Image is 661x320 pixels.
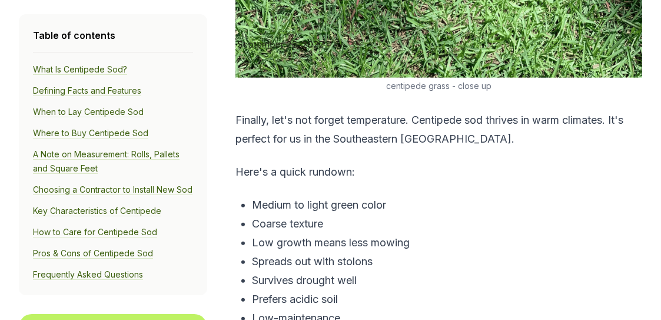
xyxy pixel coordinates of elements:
[33,184,192,195] a: Choosing a Contractor to Install New Sod
[252,290,642,309] p: Prefers acidic soil
[33,128,148,138] a: Where to Buy Centipede Sod
[33,248,153,259] a: Pros & Cons of Centipede Sod
[235,111,642,149] p: Finally, let's not forget temperature. Centipede sod thrives in warm climates. It's perfect for u...
[33,269,143,280] a: Frequently Asked Questions
[33,227,157,237] a: How to Care for Centipede Sod
[252,252,642,271] p: Spreads out with stolons
[235,163,642,182] p: Here's a quick rundown:
[33,206,161,216] a: Key Characteristics of Centipede
[252,215,642,233] p: Coarse texture
[235,80,642,92] figcaption: centipede grass - close up
[252,233,642,252] p: Low growth means less mowing
[33,149,180,174] a: A Note on Measurement: Rolls, Pallets and Square Feet
[33,64,127,75] a: What Is Centipede Sod?
[33,28,193,42] h4: Table of contents
[33,85,141,96] a: Defining Facts and Features
[33,107,144,117] a: When to Lay Centipede Sod
[252,271,642,290] p: Survives drought well
[252,196,642,215] p: Medium to light green color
